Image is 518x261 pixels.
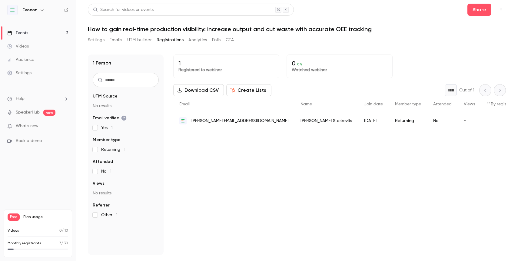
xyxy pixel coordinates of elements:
div: Audience [7,57,34,63]
span: 0 [59,229,62,233]
span: 0 % [297,62,303,66]
h1: How to gain real-time production visibility: increase output and cut waste with accurate OEE trac... [88,25,506,33]
button: Share [467,4,491,16]
span: Plan usage [23,215,68,220]
span: 1 [116,213,118,217]
p: Videos [8,228,19,233]
span: Referrer [93,202,110,208]
span: Join date [364,102,383,106]
div: Events [7,30,28,36]
div: Videos [7,43,29,49]
span: Help [16,96,25,102]
span: No [101,168,111,174]
p: No results [93,190,159,196]
span: Book a demo [16,138,42,144]
li: help-dropdown-opener [7,96,68,102]
img: evocon.com [179,117,187,124]
span: new [43,110,55,116]
iframe: Noticeable Trigger [61,124,68,129]
span: Free [8,213,20,221]
h1: 1 Person [93,59,111,67]
h6: Evocon [22,7,37,13]
section: facet-groups [93,93,159,218]
span: 1 [111,126,113,130]
img: Evocon [8,5,17,15]
div: Search for videos or events [93,7,154,13]
span: Views [93,180,105,187]
span: Name [301,102,312,106]
span: 3 [59,242,61,245]
p: / 30 [59,241,68,246]
span: Returning [101,147,125,153]
span: UTM Source [93,93,118,99]
span: Member type [395,102,421,106]
span: Email verified [93,115,127,121]
span: Member type [93,137,121,143]
p: / 10 [59,228,68,233]
div: - [458,112,481,129]
div: Settings [7,70,32,76]
button: Emails [109,35,122,45]
button: Registrations [157,35,184,45]
span: Other [101,212,118,218]
div: [PERSON_NAME] Staskevits [294,112,358,129]
button: Settings [88,35,105,45]
button: Create Lists [226,84,271,96]
p: No results [93,103,159,109]
p: 0 [292,60,387,67]
div: Returning [389,112,427,129]
p: Registered to webinar [178,67,274,73]
span: Email [179,102,190,106]
span: Attended [433,102,452,106]
button: Polls [212,35,221,45]
span: Yes [101,125,113,131]
span: [PERSON_NAME][EMAIL_ADDRESS][DOMAIN_NAME] [191,118,288,124]
div: No [427,112,458,129]
span: What's new [16,123,38,129]
p: Monthly registrants [8,241,41,246]
button: Download CSV [173,84,224,96]
span: Views [464,102,475,106]
button: UTM builder [127,35,152,45]
span: Attended [93,159,113,165]
span: 1 [124,147,125,152]
span: 1 [110,169,111,173]
p: Out of 1 [459,87,474,93]
p: Watched webinar [292,67,387,73]
div: [DATE] [358,112,389,129]
button: CTA [226,35,234,45]
a: SpeakerHub [16,109,40,116]
p: 1 [178,60,274,67]
button: Analytics [188,35,207,45]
